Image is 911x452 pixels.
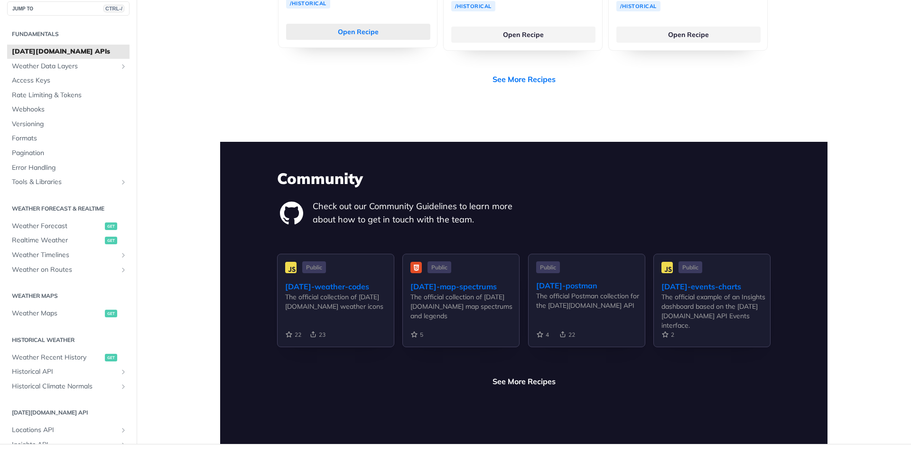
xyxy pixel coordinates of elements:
span: Access Keys [12,76,127,85]
a: Realtime Weatherget [7,233,130,248]
a: Weather Forecastget [7,219,130,233]
span: Weather Maps [12,309,102,318]
h2: Weather Maps [7,292,130,300]
span: get [105,222,117,230]
span: Weather Timelines [12,250,117,260]
h2: Historical Weather [7,335,130,344]
div: The official collection of [DATE][DOMAIN_NAME] map spectrums and legends [410,292,519,321]
a: /Historical [451,1,495,11]
a: Versioning [7,117,130,131]
a: Formats [7,131,130,146]
button: Show subpages for Locations API [120,426,127,434]
span: Weather Forecast [12,221,102,231]
button: Show subpages for Tools & Libraries [120,178,127,186]
a: Public [DATE]-weather-codes The official collection of [DATE][DOMAIN_NAME] weather icons [277,254,394,362]
a: Public [DATE]-events-charts The official example of an Insights dashboard based on the [DATE][DOM... [653,254,771,362]
a: Open Recipe [616,27,761,43]
h2: Fundamentals [7,30,130,38]
a: Public [DATE]-map-spectrums The official collection of [DATE][DOMAIN_NAME] map spectrums and legends [402,254,520,362]
span: [DATE][DOMAIN_NAME] APIs [12,47,127,56]
a: Insights APIShow subpages for Insights API [7,438,130,452]
span: Error Handling [12,163,127,173]
a: Weather TimelinesShow subpages for Weather Timelines [7,248,130,262]
span: Formats [12,134,127,143]
button: Show subpages for Insights API [120,441,127,449]
a: Error Handling [7,161,130,175]
span: Historical API [12,367,117,377]
span: Rate Limiting & Tokens [12,91,127,100]
a: /Historical [616,1,660,11]
a: Access Keys [7,74,130,88]
button: Show subpages for Historical Climate Normals [120,383,127,390]
div: [DATE]-postman [536,280,645,291]
span: Weather on Routes [12,265,117,274]
span: Versioning [12,120,127,129]
div: [DATE]-map-spectrums [410,281,519,292]
a: Historical Climate NormalsShow subpages for Historical Climate Normals [7,379,130,394]
button: Show subpages for Historical API [120,368,127,376]
a: Tools & LibrariesShow subpages for Tools & Libraries [7,175,130,189]
button: Show subpages for Weather Data Layers [120,62,127,70]
a: Open Recipe [451,27,595,43]
span: Historical Climate Normals [12,382,117,391]
a: Rate Limiting & Tokens [7,88,130,102]
h3: Community [277,168,771,189]
span: Insights API [12,440,117,450]
h2: Weather Forecast & realtime [7,204,130,213]
span: Pagination [12,148,127,158]
button: JUMP TOCTRL-/ [7,1,130,16]
button: Show subpages for Weather Timelines [120,251,127,259]
div: [DATE]-weather-codes [285,281,394,292]
span: Realtime Weather [12,236,102,245]
span: Public [679,261,702,273]
a: Weather Data LayersShow subpages for Weather Data Layers [7,59,130,73]
a: Pagination [7,146,130,160]
span: Public [536,261,560,273]
a: Weather Mapsget [7,306,130,321]
span: get [105,353,117,361]
span: Webhooks [12,105,127,114]
a: [DATE][DOMAIN_NAME] APIs [7,45,130,59]
span: Weather Recent History [12,352,102,362]
span: get [105,310,117,317]
span: Locations API [12,425,117,435]
button: Show subpages for Weather on Routes [120,266,127,273]
div: The official example of an Insights dashboard based on the [DATE][DOMAIN_NAME] API Events interface. [661,292,770,330]
a: See More Recipes [493,74,556,85]
h2: [DATE][DOMAIN_NAME] API [7,408,130,417]
span: CTRL-/ [103,5,124,12]
span: get [105,237,117,244]
a: Weather on RoutesShow subpages for Weather on Routes [7,262,130,277]
span: Weather Data Layers [12,61,117,71]
span: Public [302,261,326,273]
span: Public [428,261,451,273]
a: Webhooks [7,102,130,117]
a: Historical APIShow subpages for Historical API [7,365,130,379]
p: Check out our Community Guidelines to learn more about how to get in touch with the team. [313,200,524,226]
a: See More Recipes [493,376,556,387]
div: The official collection of [DATE][DOMAIN_NAME] weather icons [285,292,394,311]
span: Tools & Libraries [12,177,117,187]
a: Locations APIShow subpages for Locations API [7,423,130,437]
a: Weather Recent Historyget [7,350,130,364]
a: Public [DATE]-postman The official Postman collection for the [DATE][DOMAIN_NAME] API [528,254,645,362]
div: The official Postman collection for the [DATE][DOMAIN_NAME] API [536,291,645,310]
a: Open Recipe [286,24,430,40]
div: [DATE]-events-charts [661,281,770,292]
